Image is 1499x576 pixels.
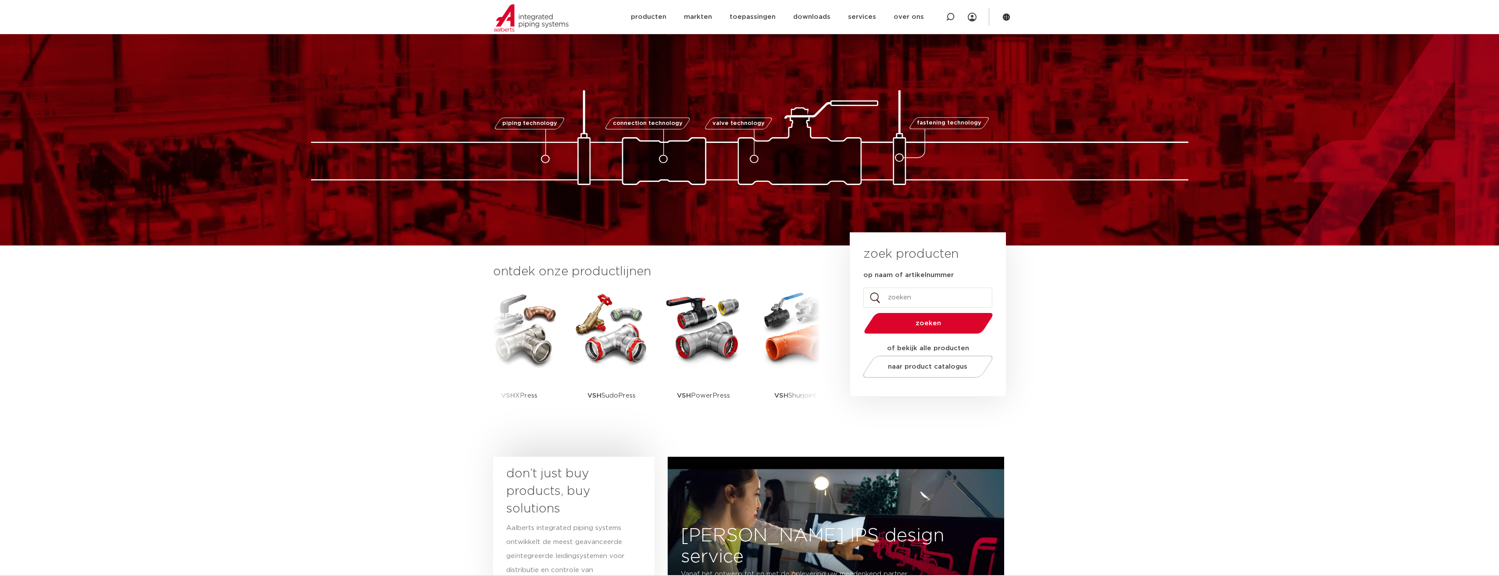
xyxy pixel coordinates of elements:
p: Shurjoint [774,368,817,423]
span: fastening technology [917,121,981,126]
strong: VSH [501,392,515,399]
h3: ontdek onze productlijnen [493,263,820,281]
span: connection technology [612,121,682,126]
a: VSHSudoPress [572,289,651,423]
strong: VSH [587,392,601,399]
h3: zoek producten [863,245,959,263]
strong: VSH [774,392,788,399]
p: SudoPress [587,368,636,423]
h3: don’t just buy products, buy solutions [506,465,626,518]
strong: VSH [677,392,691,399]
h3: [PERSON_NAME] IPS design service [668,525,1004,567]
span: piping technology [502,121,557,126]
a: naar product catalogus [860,356,995,378]
input: zoeken [863,288,992,308]
a: VSHShurjoint [756,289,835,423]
span: valve technology [712,121,765,126]
button: zoeken [860,312,996,334]
strong: of bekijk alle producten [887,345,969,352]
a: VSHPowerPress [664,289,743,423]
span: zoeken [887,320,970,327]
label: op naam of artikelnummer [863,271,954,280]
a: VSHXPress [480,289,559,423]
p: PowerPress [677,368,730,423]
span: naar product catalogus [888,363,967,370]
p: XPress [501,368,537,423]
